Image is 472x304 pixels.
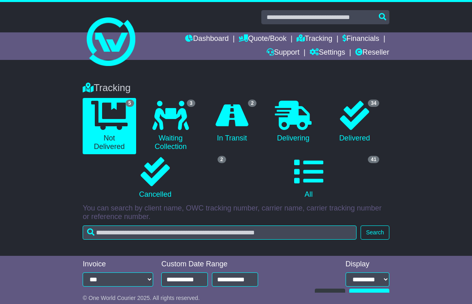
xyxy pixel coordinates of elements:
a: Quote/Book [239,32,286,46]
span: 3 [187,100,195,107]
span: 34 [368,100,379,107]
div: Custom Date Range [161,260,258,269]
a: Reseller [355,46,389,60]
span: 2 [218,156,226,163]
a: 3 Waiting Collection [144,98,197,154]
a: Dashboard [185,32,229,46]
span: 2 [248,100,256,107]
a: Settings [310,46,345,60]
a: CSV Export [349,289,389,303]
a: 41 All [236,154,381,202]
span: 5 [126,100,134,107]
span: © One World Courier 2025. All rights reserved. [83,295,200,301]
a: 2 In Transit [205,98,258,146]
div: Tracking [79,82,393,94]
button: Refresh [315,289,345,303]
p: You can search by client name, OWC tracking number, carrier name, carrier tracking number or refe... [83,204,389,221]
div: Display [346,260,389,269]
span: 41 [368,156,379,163]
a: 34 Delivered [328,98,381,146]
a: Financials [342,32,379,46]
a: Tracking [297,32,332,46]
a: Delivering [267,98,320,146]
a: 2 Cancelled [83,154,228,202]
button: Search [361,225,389,240]
div: Invoice [83,260,153,269]
a: Support [267,46,299,60]
a: 5 Not Delivered [83,98,136,154]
